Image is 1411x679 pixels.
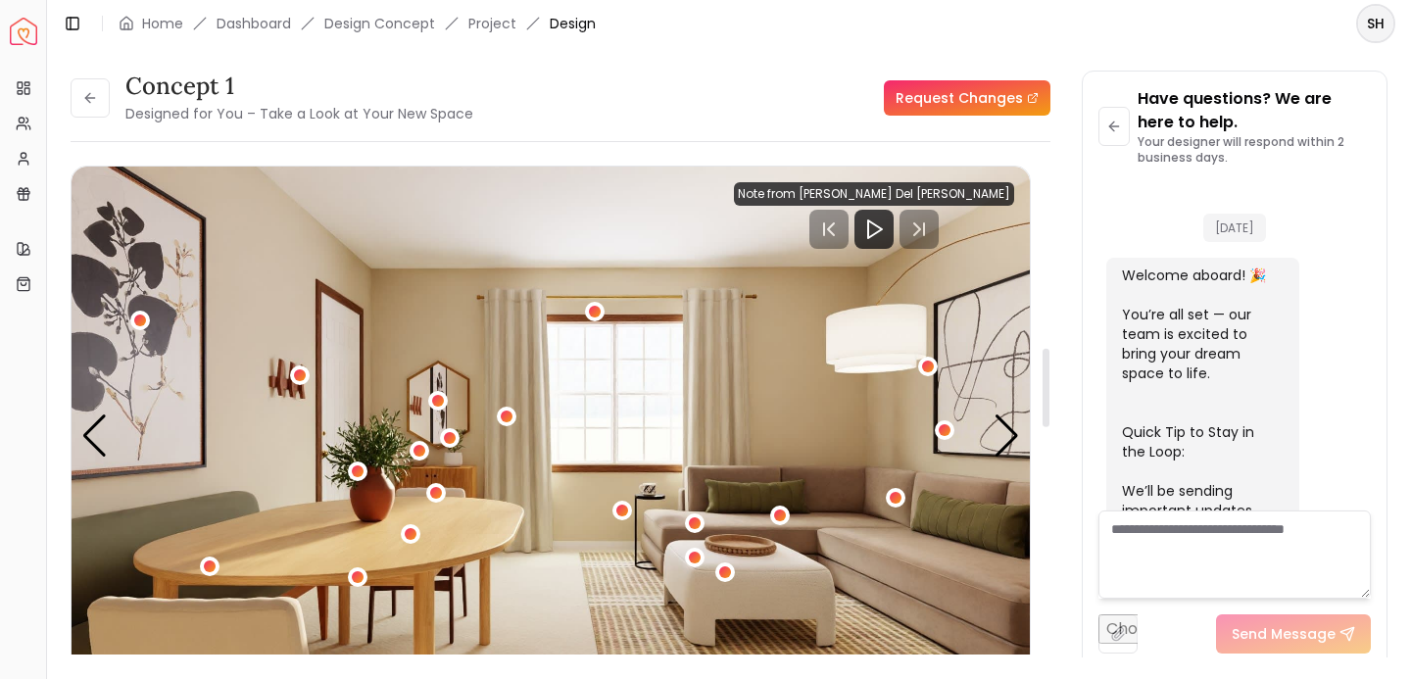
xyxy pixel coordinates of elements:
[1358,6,1393,41] span: SH
[142,14,183,33] a: Home
[1203,214,1266,242] span: [DATE]
[734,182,1014,206] div: Note from [PERSON_NAME] Del [PERSON_NAME]
[119,14,596,33] nav: breadcrumb
[324,14,435,33] li: Design Concept
[994,414,1020,458] div: Next slide
[81,414,108,458] div: Previous slide
[10,18,37,45] img: Spacejoy Logo
[550,14,596,33] span: Design
[217,14,291,33] a: Dashboard
[1138,87,1371,134] p: Have questions? We are here to help.
[125,104,473,123] small: Designed for You – Take a Look at Your New Space
[468,14,516,33] a: Project
[125,71,473,102] h3: concept 1
[862,218,886,241] svg: Play
[884,80,1050,116] a: Request Changes
[1138,134,1371,166] p: Your designer will respond within 2 business days.
[10,18,37,45] a: Spacejoy
[1356,4,1395,43] button: SH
